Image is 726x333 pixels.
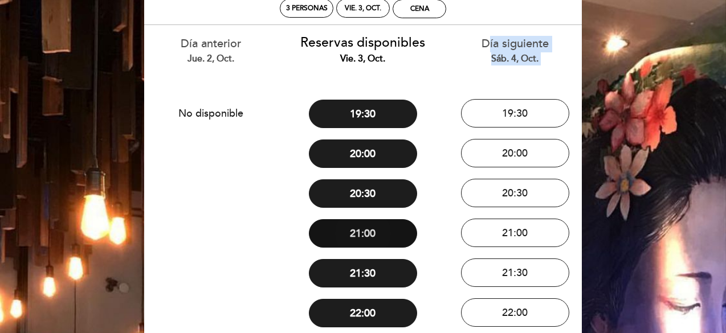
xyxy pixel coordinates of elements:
[309,100,417,128] button: 19:30
[144,52,279,65] div: jue. 2, oct.
[461,99,569,128] button: 19:30
[447,52,582,65] div: sáb. 4, oct.
[461,219,569,247] button: 21:00
[309,139,417,168] button: 20:00
[296,34,431,65] div: Reservas disponibles
[461,139,569,167] button: 20:00
[309,299,417,327] button: 22:00
[345,4,381,13] div: vie. 3, oct.
[461,258,569,287] button: 21:30
[144,36,279,65] div: Día anterior
[461,179,569,207] button: 20:30
[447,36,582,65] div: Día siguiente
[309,179,417,208] button: 20:30
[309,259,417,287] button: 21:30
[461,298,569,327] button: 22:00
[309,219,417,248] button: 21:00
[296,52,431,65] div: vie. 3, oct.
[157,99,265,128] button: No disponible
[410,5,429,13] div: Cena
[286,4,328,13] span: 3 personas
